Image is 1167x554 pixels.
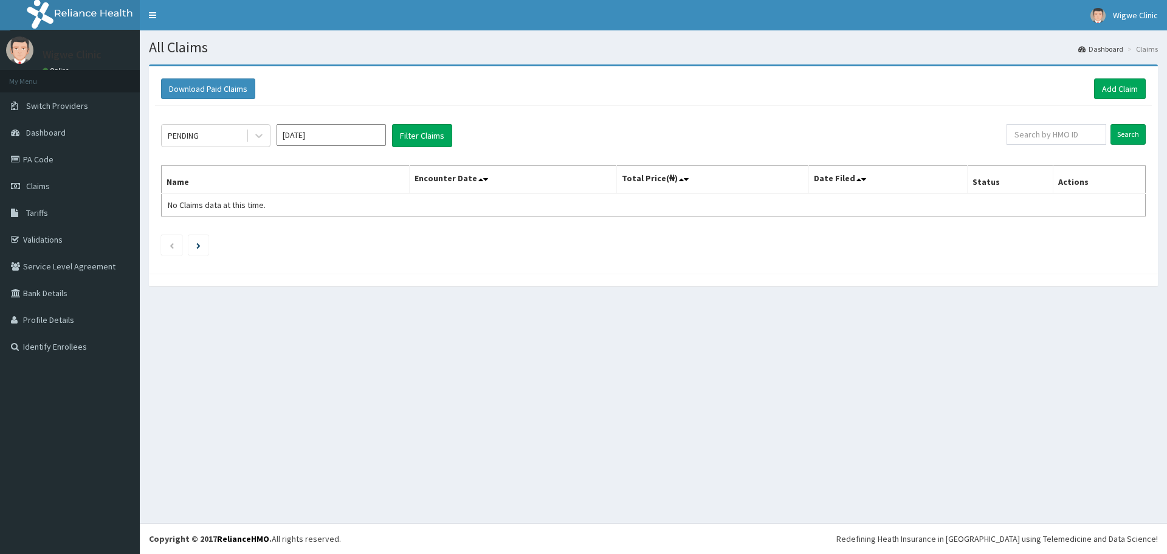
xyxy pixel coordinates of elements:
span: Switch Providers [26,100,88,111]
h1: All Claims [149,40,1158,55]
p: Wigwe Clinic [43,49,102,60]
a: Next page [196,240,201,251]
a: Dashboard [1078,44,1123,54]
a: RelianceHMO [217,533,269,544]
a: Previous page [169,240,174,251]
footer: All rights reserved. [140,523,1167,554]
img: User Image [1090,8,1106,23]
span: No Claims data at this time. [168,199,266,210]
input: Search by HMO ID [1007,124,1106,145]
div: Redefining Heath Insurance in [GEOGRAPHIC_DATA] using Telemedicine and Data Science! [836,533,1158,545]
a: Online [43,66,72,75]
div: PENDING [168,130,199,142]
span: Wigwe Clinic [1113,10,1158,21]
th: Total Price(₦) [616,166,808,194]
th: Status [967,166,1053,194]
button: Download Paid Claims [161,78,255,99]
th: Date Filed [808,166,967,194]
input: Search [1110,124,1146,145]
th: Name [162,166,410,194]
strong: Copyright © 2017 . [149,533,272,544]
img: User Image [6,36,33,64]
a: Add Claim [1094,78,1146,99]
span: Dashboard [26,127,66,138]
input: Select Month and Year [277,124,386,146]
span: Tariffs [26,207,48,218]
th: Encounter Date [409,166,616,194]
li: Claims [1124,44,1158,54]
th: Actions [1053,166,1145,194]
button: Filter Claims [392,124,452,147]
span: Claims [26,181,50,192]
